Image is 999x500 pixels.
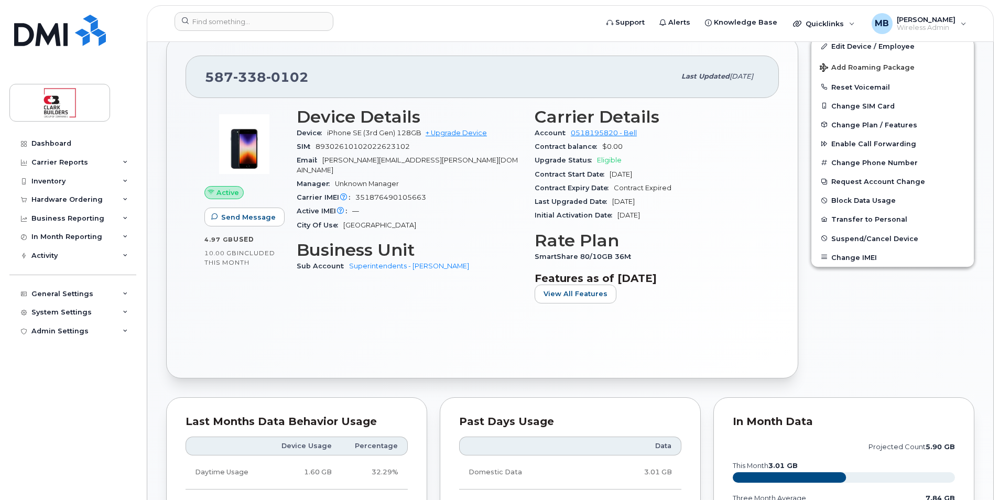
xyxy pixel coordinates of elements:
span: [DATE] [610,170,632,178]
div: Past Days Usage [459,417,681,427]
span: Add Roaming Package [820,63,915,73]
th: Data [584,437,681,455]
span: Send Message [221,212,276,222]
span: 351876490105663 [355,193,426,201]
h3: Features as of [DATE] [535,272,760,285]
td: Domestic Data [459,455,584,490]
span: Contract balance [535,143,602,150]
a: 0518195820 - Bell [571,129,637,137]
span: Contract Expiry Date [535,184,614,192]
tspan: 3.01 GB [768,462,798,470]
span: Active [216,188,239,198]
span: Alerts [668,17,690,28]
h3: Carrier Details [535,107,760,126]
span: View All Features [544,289,607,299]
a: Edit Device / Employee [811,37,974,56]
th: Percentage [341,437,408,455]
button: Suspend/Cancel Device [811,229,974,248]
span: Contract Start Date [535,170,610,178]
button: Change Plan / Features [811,115,974,134]
span: Contract Expired [614,184,671,192]
span: [DATE] [612,198,635,205]
span: Last updated [681,72,730,80]
h3: Business Unit [297,241,522,259]
span: iPhone SE (3rd Gen) 128GB [327,129,421,137]
span: Active IMEI [297,207,352,215]
button: Enable Call Forwarding [811,134,974,153]
span: Manager [297,180,335,188]
text: this month [732,462,798,470]
span: Enable Call Forwarding [831,140,916,148]
span: used [233,235,254,243]
span: Change Plan / Features [831,121,917,128]
button: Reset Voicemail [811,78,974,96]
input: Find something... [175,12,333,31]
button: Add Roaming Package [811,56,974,78]
a: Alerts [652,12,698,33]
a: Superintendents - [PERSON_NAME] [349,262,469,270]
span: [PERSON_NAME][EMAIL_ADDRESS][PERSON_NAME][DOMAIN_NAME] [297,156,518,173]
span: Initial Activation Date [535,211,617,219]
span: — [352,207,359,215]
span: Email [297,156,322,164]
td: 32.29% [341,455,408,490]
span: [DATE] [730,72,753,80]
span: 10.00 GB [204,249,237,257]
h3: Device Details [297,107,522,126]
span: [DATE] [617,211,640,219]
a: Knowledge Base [698,12,785,33]
button: View All Features [535,285,616,303]
span: City Of Use [297,221,343,229]
span: Last Upgraded Date [535,198,612,205]
tspan: 5.90 GB [926,443,955,451]
iframe: Messenger Launcher [953,454,991,492]
a: + Upgrade Device [426,129,487,137]
span: Knowledge Base [714,17,777,28]
div: Quicklinks [786,13,862,34]
button: Change SIM Card [811,96,974,115]
button: Transfer to Personal [811,210,974,229]
th: Device Usage [267,437,341,455]
span: Device [297,129,327,137]
span: Account [535,129,571,137]
span: 587 [205,69,309,85]
span: Upgrade Status [535,156,597,164]
span: Carrier IMEI [297,193,355,201]
div: Matthew Buttrey [864,13,974,34]
span: included this month [204,249,275,266]
span: $0.00 [602,143,623,150]
span: Wireless Admin [897,24,955,32]
span: SmartShare 80/10GB 36M [535,253,636,260]
span: SIM [297,143,316,150]
span: 89302610102022623102 [316,143,410,150]
button: Change Phone Number [811,153,974,172]
button: Block Data Usage [811,191,974,210]
td: 1.60 GB [267,455,341,490]
span: [PERSON_NAME] [897,15,955,24]
span: 4.97 GB [204,236,233,243]
span: Sub Account [297,262,349,270]
button: Request Account Change [811,172,974,191]
text: projected count [868,443,955,451]
span: 338 [233,69,266,85]
span: Unknown Manager [335,180,399,188]
button: Change IMEI [811,248,974,267]
h3: Rate Plan [535,231,760,250]
span: Support [615,17,645,28]
td: 3.01 GB [584,455,681,490]
a: Support [599,12,652,33]
div: Last Months Data Behavior Usage [186,417,408,427]
span: MB [875,17,889,30]
img: image20231002-3703462-1angbar.jpeg [213,113,276,176]
span: Quicklinks [806,19,844,28]
span: Eligible [597,156,622,164]
span: Suspend/Cancel Device [831,234,918,242]
div: In Month Data [733,417,955,427]
td: Daytime Usage [186,455,267,490]
span: [GEOGRAPHIC_DATA] [343,221,416,229]
span: 0102 [266,69,309,85]
button: Send Message [204,208,285,226]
